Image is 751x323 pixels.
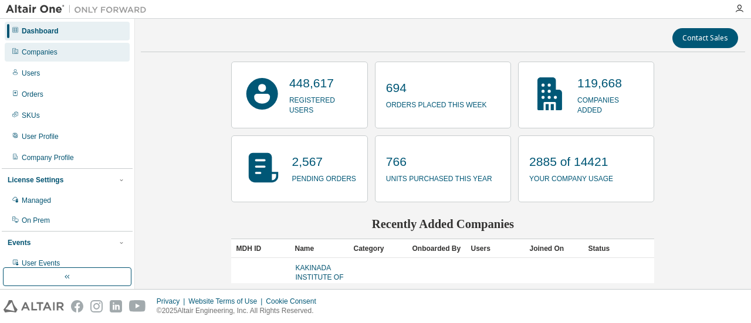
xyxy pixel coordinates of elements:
div: User Events [22,259,60,268]
img: instagram.svg [90,300,103,312]
div: License Settings [8,175,63,185]
p: companies added [577,92,643,115]
div: Status [588,239,637,258]
p: © 2025 Altair Engineering, Inc. All Rights Reserved. [157,306,323,316]
p: 694 [386,79,487,97]
div: SKUs [22,111,40,120]
div: Company Profile [22,153,74,162]
p: 448,617 [289,74,357,92]
div: Privacy [157,297,188,306]
span: -- [530,282,535,291]
span: 1 [471,282,475,291]
p: orders placed this week [386,97,487,110]
a: KAKINADA INSTITUTE OF ENGINEERING AND TECCHNOLOGY [295,264,350,310]
img: altair_logo.svg [4,300,64,312]
div: User Profile [22,132,59,141]
div: Name [295,239,344,258]
h2: Recently Added Companies [231,216,654,232]
div: Cookie Consent [266,297,323,306]
p: pending orders [292,171,356,184]
p: 766 [386,153,492,171]
div: Companies [22,47,57,57]
span: Web Signup [412,282,451,291]
div: Managed [22,196,51,205]
img: youtube.svg [129,300,146,312]
div: Users [471,239,520,258]
p: units purchased this year [386,171,492,184]
span: Prospect [354,282,381,291]
div: Category [353,239,402,258]
div: Users [22,69,40,78]
img: facebook.svg [71,300,83,312]
p: 119,668 [577,74,643,92]
div: Joined On [529,239,579,258]
div: MDH ID [236,239,285,258]
div: Website Terms of Use [188,297,266,306]
img: linkedin.svg [110,300,122,312]
span: Pending [598,283,624,291]
div: On Prem [22,216,50,225]
span: 183254 [236,282,260,291]
p: registered users [289,92,357,115]
div: Events [8,238,31,247]
img: Altair One [6,4,153,15]
p: 2885 of 14421 [529,153,613,171]
p: your company usage [529,171,613,184]
div: Orders [22,90,43,99]
button: Contact Sales [672,28,738,48]
div: Onboarded By [412,239,461,258]
div: Dashboard [22,26,59,36]
p: 2,567 [292,153,356,171]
